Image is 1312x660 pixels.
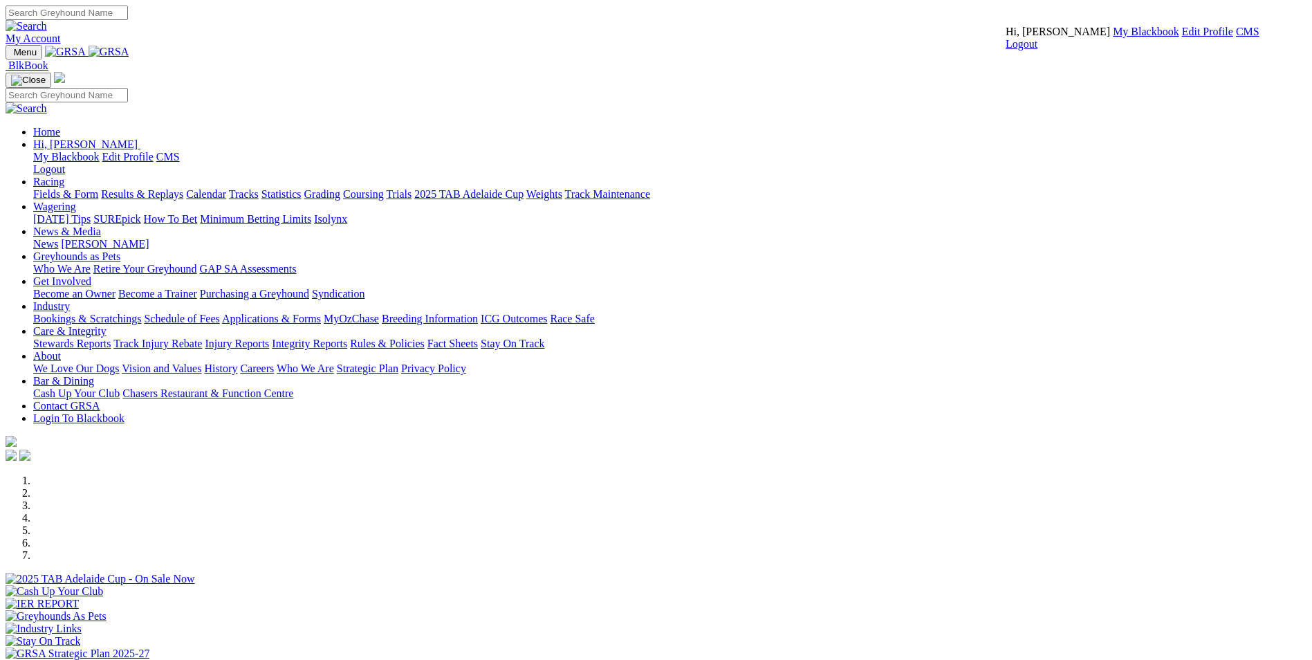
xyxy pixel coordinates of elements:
[101,188,183,200] a: Results & Replays
[33,400,100,412] a: Contact GRSA
[33,151,100,163] a: My Blackbook
[204,363,237,374] a: History
[11,75,46,86] img: Close
[382,313,478,324] a: Breeding Information
[33,412,124,424] a: Login To Blackbook
[343,188,384,200] a: Coursing
[33,300,70,312] a: Industry
[565,188,650,200] a: Track Maintenance
[93,213,140,225] a: SUREpick
[33,375,94,387] a: Bar & Dining
[6,623,82,635] img: Industry Links
[33,363,119,374] a: We Love Our Dogs
[33,188,1306,201] div: Racing
[144,313,219,324] a: Schedule of Fees
[324,313,379,324] a: MyOzChase
[61,238,149,250] a: [PERSON_NAME]
[45,46,86,58] img: GRSA
[33,275,91,287] a: Get Involved
[6,20,47,33] img: Search
[427,338,478,349] a: Fact Sheets
[6,436,17,447] img: logo-grsa-white.png
[33,201,76,212] a: Wagering
[33,263,91,275] a: Who We Are
[6,45,42,59] button: Toggle navigation
[186,188,226,200] a: Calendar
[304,188,340,200] a: Grading
[6,102,47,115] img: Search
[1006,26,1110,37] span: Hi, [PERSON_NAME]
[33,188,98,200] a: Fields & Form
[6,6,128,20] input: Search
[33,250,120,262] a: Greyhounds as Pets
[6,585,103,598] img: Cash Up Your Club
[33,313,1306,325] div: Industry
[6,598,79,610] img: IER REPORT
[277,363,334,374] a: Who We Are
[33,363,1306,375] div: About
[414,188,524,200] a: 2025 TAB Adelaide Cup
[33,288,1306,300] div: Get Involved
[312,288,364,300] a: Syndication
[33,138,138,150] span: Hi, [PERSON_NAME]
[1182,26,1233,37] a: Edit Profile
[33,313,141,324] a: Bookings & Scratchings
[229,188,259,200] a: Tracks
[33,176,64,187] a: Racing
[6,573,195,585] img: 2025 TAB Adelaide Cup - On Sale Now
[1113,26,1179,37] a: My Blackbook
[33,288,116,300] a: Become an Owner
[481,338,544,349] a: Stay On Track
[6,73,51,88] button: Toggle navigation
[33,213,1306,226] div: Wagering
[6,635,80,648] img: Stay On Track
[337,363,398,374] a: Strategic Plan
[33,163,65,175] a: Logout
[386,188,412,200] a: Trials
[122,363,201,374] a: Vision and Values
[6,648,149,660] img: GRSA Strategic Plan 2025-27
[122,387,293,399] a: Chasers Restaurant & Function Centre
[240,363,274,374] a: Careers
[33,238,1306,250] div: News & Media
[33,387,1306,400] div: Bar & Dining
[1236,26,1259,37] a: CMS
[481,313,547,324] a: ICG Outcomes
[401,363,466,374] a: Privacy Policy
[33,338,111,349] a: Stewards Reports
[33,263,1306,275] div: Greyhounds as Pets
[156,151,180,163] a: CMS
[89,46,129,58] img: GRSA
[14,47,37,57] span: Menu
[261,188,302,200] a: Statistics
[6,33,61,44] a: My Account
[350,338,425,349] a: Rules & Policies
[93,263,197,275] a: Retire Your Greyhound
[205,338,269,349] a: Injury Reports
[1006,38,1037,50] a: Logout
[6,88,128,102] input: Search
[6,450,17,461] img: facebook.svg
[200,213,311,225] a: Minimum Betting Limits
[6,610,107,623] img: Greyhounds As Pets
[33,151,1306,176] div: Hi, [PERSON_NAME]
[6,59,48,71] a: BlkBook
[118,288,197,300] a: Become a Trainer
[33,238,58,250] a: News
[222,313,321,324] a: Applications & Forms
[33,325,107,337] a: Care & Integrity
[8,59,48,71] span: BlkBook
[1006,26,1259,51] div: My Account
[33,226,101,237] a: News & Media
[54,72,65,83] img: logo-grsa-white.png
[272,338,347,349] a: Integrity Reports
[314,213,347,225] a: Isolynx
[144,213,198,225] a: How To Bet
[102,151,154,163] a: Edit Profile
[33,138,140,150] a: Hi, [PERSON_NAME]
[113,338,202,349] a: Track Injury Rebate
[33,338,1306,350] div: Care & Integrity
[526,188,562,200] a: Weights
[200,263,297,275] a: GAP SA Assessments
[550,313,594,324] a: Race Safe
